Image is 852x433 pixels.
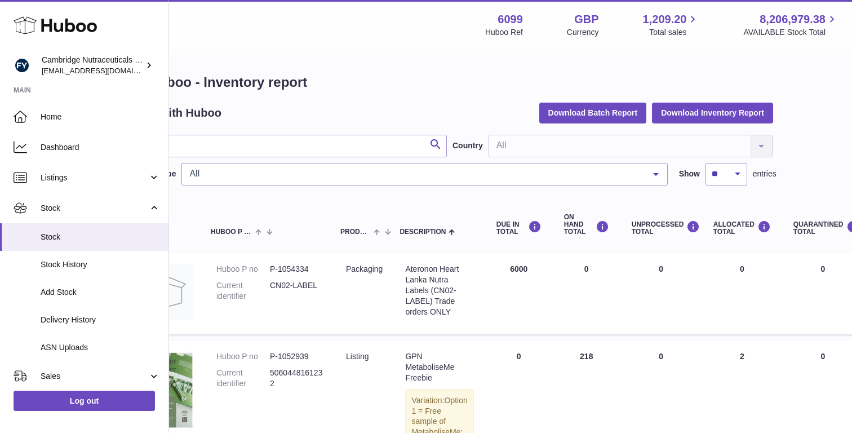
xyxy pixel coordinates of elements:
dd: 5060448161232 [270,368,323,389]
span: ASN Uploads [41,342,160,353]
span: 1,209.20 [643,12,687,27]
div: ALLOCATED Total [713,220,771,236]
span: 0 [820,352,825,361]
button: Download Batch Report [539,103,647,123]
div: ON HAND Total [564,214,609,236]
span: Listings [41,173,148,183]
span: Delivery History [41,315,160,325]
span: Huboo P no [211,228,252,236]
span: listing [346,352,369,361]
span: [EMAIL_ADDRESS][DOMAIN_NAME] [42,66,166,75]
a: Log out [14,391,155,411]
dt: Huboo P no [216,264,270,275]
span: Stock [41,232,160,242]
span: All [187,168,644,179]
span: Dashboard [41,142,160,153]
span: AVAILABLE Stock Total [743,27,838,38]
h1: My Huboo - Inventory report [126,73,773,91]
h2: Stock with Huboo [126,105,221,121]
img: internalAdmin-6099@internal.huboo.com [14,57,30,74]
td: 0 [553,253,620,334]
strong: GBP [574,12,598,27]
div: Huboo Ref [485,27,523,38]
dt: Current identifier [216,368,270,389]
span: packaging [346,264,383,273]
div: DUE IN TOTAL [496,220,542,236]
span: Description [400,228,446,236]
span: Add Stock [41,287,160,298]
dd: CN02-LABEL [270,280,323,302]
span: Total sales [649,27,699,38]
div: GPN MetaboliseMe Freebie [405,351,473,383]
a: 8,206,979.38 AVAILABLE Stock Total [743,12,838,38]
td: 0 [702,253,782,334]
button: Download Inventory Report [652,103,773,123]
dd: P-1054334 [270,264,323,275]
span: Stock History [41,259,160,270]
span: Home [41,112,160,122]
dt: Current identifier [216,280,270,302]
td: 6000 [485,253,553,334]
span: Sales [41,371,148,382]
label: Show [679,169,700,179]
div: Cambridge Nutraceuticals Ltd [42,55,143,76]
strong: 6099 [498,12,523,27]
label: Country [452,140,483,151]
span: 0 [820,264,825,273]
span: entries [753,169,776,179]
span: Product Type [340,228,371,236]
dt: Huboo P no [216,351,270,362]
span: 8,206,979.38 [760,12,826,27]
div: Ateronon Heart Lanka Nutra Labels (CN02-LABEL) Trade orders ONLY [405,264,473,317]
span: Stock [41,203,148,214]
a: 1,209.20 Total sales [643,12,700,38]
dd: P-1052939 [270,351,323,362]
td: 0 [620,253,702,334]
div: Currency [567,27,599,38]
div: UNPROCESSED Total [632,220,691,236]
